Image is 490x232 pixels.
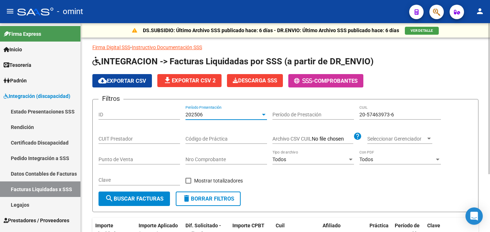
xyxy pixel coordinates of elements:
[272,156,286,162] span: Todos
[227,74,283,87] app-download-masive: Descarga masiva de comprobantes (adjuntos)
[105,194,114,203] mat-icon: search
[92,74,152,87] button: Exportar CSV
[294,78,314,84] span: -
[227,74,283,87] button: Descarga SSS
[272,136,312,142] span: Archivo CSV CUIL
[182,196,234,202] span: Borrar Filtros
[476,7,484,16] mat-icon: person
[98,76,107,85] mat-icon: cloud_download
[99,192,170,206] button: Buscar Facturas
[194,176,243,185] span: Mostrar totalizadores
[143,26,399,34] p: DS.SUBSIDIO: Último Archivo SSS publicado hace: 6 días - DR.ENVIO: Último Archivo SSS publicado h...
[98,78,146,84] span: Exportar CSV
[92,44,130,50] a: Firma Digital SSS
[288,74,363,87] button: -Comprobantes
[4,216,69,224] span: Prestadores / Proveedores
[323,223,341,228] span: Afiliado
[92,56,373,66] span: INTEGRACION -> Facturas Liquidadas por SSS (a partir de DR_ENVIO)
[369,223,389,228] span: Práctica
[6,7,14,16] mat-icon: menu
[314,78,358,84] span: Comprobantes
[176,192,241,206] button: Borrar Filtros
[57,4,83,20] span: - omint
[233,77,277,84] span: Descarga SSS
[185,112,203,117] span: 202506
[312,136,353,142] input: Archivo CSV CUIL
[4,92,70,100] span: Integración (discapacidad)
[132,44,202,50] a: Instructivo Documentación SSS
[4,46,22,53] span: Inicio
[276,223,285,228] span: Cuil
[359,156,373,162] span: Todos
[163,76,172,85] mat-icon: file_download
[367,136,426,142] span: Seleccionar Gerenciador
[182,194,191,203] mat-icon: delete
[163,77,216,84] span: Exportar CSV 2
[99,94,123,104] h3: Filtros
[105,196,163,202] span: Buscar Facturas
[411,29,433,33] span: VER DETALLE
[4,61,31,69] span: Tesorería
[4,30,41,38] span: Firma Express
[465,207,483,225] div: Open Intercom Messenger
[157,74,222,87] button: Exportar CSV 2
[353,132,362,141] mat-icon: help
[427,223,440,228] span: Clave
[92,43,478,51] p: -
[405,27,439,35] button: VER DETALLE
[4,77,27,85] span: Padrón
